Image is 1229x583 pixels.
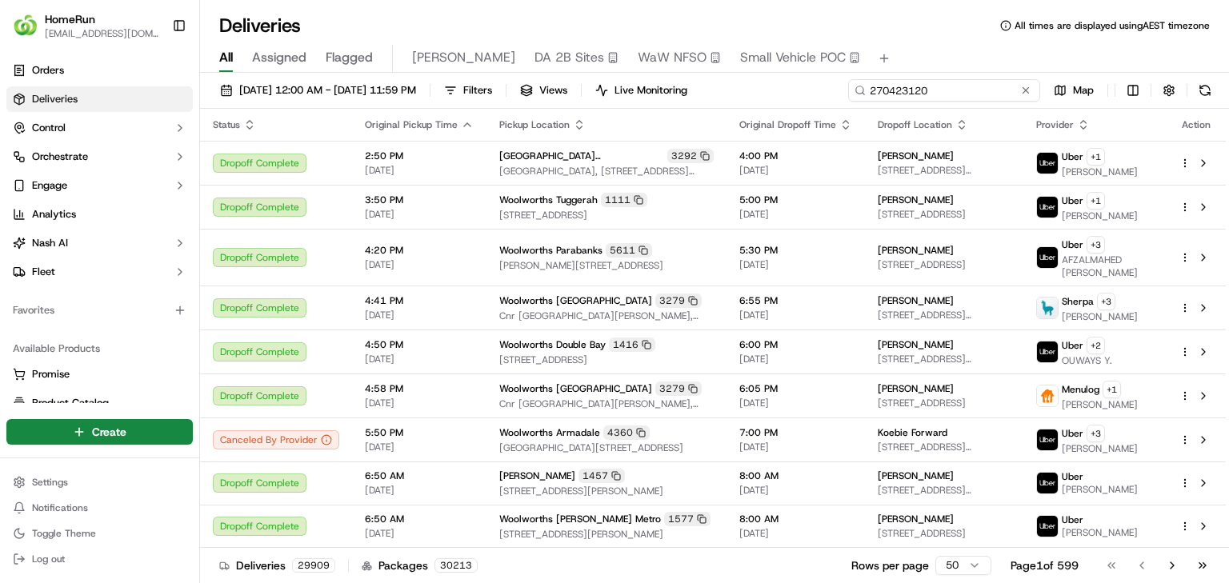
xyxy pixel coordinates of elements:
[412,48,515,67] span: [PERSON_NAME]
[588,79,695,102] button: Live Monitoring
[739,513,852,525] span: 8:00 AM
[739,484,852,497] span: [DATE]
[365,353,474,365] span: [DATE]
[213,430,339,449] button: Canceled By Provider
[13,13,38,38] img: HomeRun
[878,118,952,131] span: Dropoff Location
[365,244,474,257] span: 4:20 PM
[878,441,1011,453] span: [STREET_ADDRESS][PERSON_NAME]
[213,118,240,131] span: Status
[606,243,652,258] div: 5611
[252,48,306,67] span: Assigned
[499,244,602,257] span: Woolworths Parabanks
[499,485,714,497] span: [STREET_ADDRESS][PERSON_NAME]
[6,548,193,570] button: Log out
[365,194,474,206] span: 3:50 PM
[539,83,567,98] span: Views
[1062,427,1083,440] span: Uber
[1037,247,1058,268] img: uber-new-logo.jpeg
[6,336,193,361] div: Available Products
[1062,295,1094,308] span: Sherpa
[32,476,68,489] span: Settings
[1036,118,1074,131] span: Provider
[878,397,1011,409] span: [STREET_ADDRESS]
[878,469,954,482] span: [PERSON_NAME]
[878,527,1011,540] span: [STREET_ADDRESS]
[365,164,474,177] span: [DATE]
[878,244,954,257] span: [PERSON_NAME]
[513,79,574,102] button: Views
[463,83,492,98] span: Filters
[739,294,852,307] span: 6:55 PM
[499,353,714,366] span: [STREET_ADDRESS]
[1037,297,1058,318] img: sherpa_logo.png
[655,293,702,308] div: 3279
[362,557,478,573] div: Packages
[878,338,954,351] span: [PERSON_NAME]
[848,79,1040,102] input: Type to search
[32,207,76,222] span: Analytics
[739,244,852,257] span: 5:30 PM
[365,397,474,409] span: [DATE]
[499,118,570,131] span: Pickup Location
[365,426,474,439] span: 5:50 PM
[614,83,687,98] span: Live Monitoring
[655,381,702,396] div: 3279
[851,557,929,573] p: Rows per page
[1179,118,1213,131] div: Action
[437,79,499,102] button: Filters
[6,297,193,323] div: Favorites
[365,527,474,540] span: [DATE]
[739,397,852,409] span: [DATE]
[1062,442,1138,455] span: [PERSON_NAME]
[6,6,166,45] button: HomeRunHomeRun[EMAIL_ADDRESS][DOMAIN_NAME]
[499,294,652,307] span: Woolworths [GEOGRAPHIC_DATA]
[1087,192,1105,210] button: +1
[1037,153,1058,174] img: uber-new-logo.jpeg
[739,258,852,271] span: [DATE]
[1062,194,1083,207] span: Uber
[1062,210,1138,222] span: [PERSON_NAME]
[878,513,954,525] span: [PERSON_NAME]
[365,208,474,221] span: [DATE]
[365,441,474,453] span: [DATE]
[219,557,335,573] div: Deliveries
[32,178,67,193] span: Engage
[1087,236,1105,254] button: +3
[603,425,650,440] div: 4360
[1062,398,1138,411] span: [PERSON_NAME]
[434,558,478,573] div: 30213
[32,265,55,279] span: Fleet
[6,361,193,387] button: Promise
[1062,483,1138,496] span: [PERSON_NAME]
[878,382,954,395] span: [PERSON_NAME]
[878,164,1011,177] span: [STREET_ADDRESS][PERSON_NAME][PERSON_NAME]
[739,164,852,177] span: [DATE]
[878,150,954,162] span: [PERSON_NAME]
[638,48,707,67] span: WaW NFSO
[32,367,70,381] span: Promise
[739,150,852,162] span: 4:00 PM
[739,441,852,453] span: [DATE]
[32,150,88,164] span: Orchestrate
[878,353,1011,365] span: [STREET_ADDRESS][PERSON_NAME]
[667,149,714,163] div: 3292
[878,484,1011,497] span: [STREET_ADDRESS][PERSON_NAME][PERSON_NAME]
[6,497,193,519] button: Notifications
[739,118,836,131] span: Original Dropoff Time
[1011,557,1079,573] div: Page 1 of 599
[13,367,186,381] a: Promise
[499,513,661,525] span: Woolworths [PERSON_NAME] Metro
[6,471,193,493] button: Settings
[578,469,625,483] div: 1457
[1062,526,1138,539] span: [PERSON_NAME]
[32,396,109,410] span: Product Catalog
[499,397,714,410] span: Cnr [GEOGRAPHIC_DATA][PERSON_NAME], [GEOGRAPHIC_DATA]
[1073,83,1094,98] span: Map
[739,469,852,482] span: 8:00 AM
[1062,339,1083,352] span: Uber
[213,79,423,102] button: [DATE] 12:00 AM - [DATE] 11:59 PM
[219,48,233,67] span: All
[878,309,1011,321] span: [STREET_ADDRESS][PERSON_NAME]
